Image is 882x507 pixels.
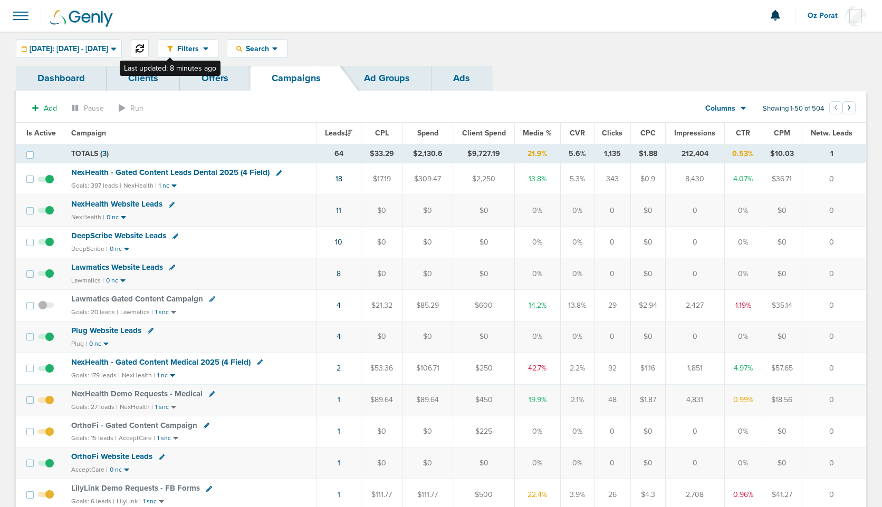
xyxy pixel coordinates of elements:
[774,129,790,138] span: CPM
[361,353,402,384] td: $53.36
[402,258,453,290] td: $0
[462,129,506,138] span: Client Spend
[71,308,118,316] small: Goals: 20 leads |
[453,258,515,290] td: $0
[762,144,802,163] td: $10.03
[71,452,152,461] span: OrthoFi Website Leads
[630,258,665,290] td: $0
[762,384,802,416] td: $18.56
[335,174,342,183] a: 18
[71,326,141,335] span: Plug Website Leads
[120,403,153,411] small: NexHealth |
[630,289,665,321] td: $2.94
[71,421,197,430] span: OrthoFi - Gated Content Campaign
[762,227,802,258] td: $0
[402,416,453,447] td: $0
[802,447,866,479] td: 0
[594,227,630,258] td: 0
[361,144,402,163] td: $33.29
[724,195,762,227] td: 0%
[71,245,108,252] small: DeepScribe |
[71,434,117,442] small: Goals: 15 leads |
[361,258,402,290] td: $0
[402,144,453,163] td: $2,130.6
[335,238,342,247] a: 10
[71,357,251,367] span: NexHealth - Gated Content Medical 2025 (4 Field)
[665,416,724,447] td: 0
[515,195,561,227] td: 0%
[724,321,762,353] td: 0%
[71,129,106,138] span: Campaign
[594,353,630,384] td: 92
[829,103,856,115] ul: Pagination
[71,498,114,505] small: Goals: 6 leads |
[762,416,802,447] td: $0
[802,163,866,195] td: 0
[71,483,200,493] span: LilyLink Demo Requests - FB Forms
[250,66,342,91] a: Campaigns
[453,144,515,163] td: $9,727.19
[453,227,515,258] td: $0
[665,163,724,195] td: 8,430
[30,45,108,53] span: [DATE]: [DATE] - [DATE]
[71,199,162,209] span: NexHealth Website Leads
[453,447,515,479] td: $0
[602,129,622,138] span: Clicks
[117,498,141,505] small: LilyLink |
[453,353,515,384] td: $250
[242,44,272,53] span: Search
[665,144,724,163] td: 212,404
[560,416,594,447] td: 0%
[453,163,515,195] td: $2,250
[594,195,630,227] td: 0
[724,447,762,479] td: 0%
[560,289,594,321] td: 13.8%
[44,104,57,113] span: Add
[71,340,87,347] small: Plug |
[762,321,802,353] td: $0
[65,144,317,163] td: TOTALS ( )
[560,384,594,416] td: 2.1%
[402,195,453,227] td: $0
[26,129,56,138] span: Is Active
[594,447,630,479] td: 0
[523,129,552,138] span: Media %
[724,227,762,258] td: 0%
[107,213,119,221] small: 0 nc
[811,129,852,138] span: Netw. Leads
[157,434,171,442] small: 1 snc
[630,447,665,479] td: $0
[402,353,453,384] td: $106.71
[802,353,866,384] td: 0
[453,289,515,321] td: $600
[802,258,866,290] td: 0
[71,372,120,379] small: Goals: 179 leads |
[71,168,270,177] span: NexHealth - Gated Content Leads Dental 2025 (4 Field)
[665,289,724,321] td: 2,427
[515,227,561,258] td: 0%
[724,163,762,195] td: 4.07%
[143,498,157,505] small: 1 snc
[515,353,561,384] td: 42.7%
[762,163,802,195] td: $36.71
[325,129,352,138] span: Leads
[337,332,341,341] a: 4
[155,403,169,411] small: 1 snc
[594,384,630,416] td: 48
[665,384,724,416] td: 4,831
[361,195,402,227] td: $0
[110,466,122,474] small: 0 nc
[71,389,203,398] span: NexHealth Demo Requests - Medical
[762,289,802,321] td: $35.14
[361,447,402,479] td: $0
[338,459,340,467] a: 1
[560,447,594,479] td: 0%
[453,195,515,227] td: $0
[570,129,585,138] span: CVR
[630,321,665,353] td: $0
[594,163,630,195] td: 343
[630,384,665,416] td: $1.87
[560,144,594,163] td: 5.6%
[120,61,220,76] div: Last updated: 8 minutes ago
[594,258,630,290] td: 0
